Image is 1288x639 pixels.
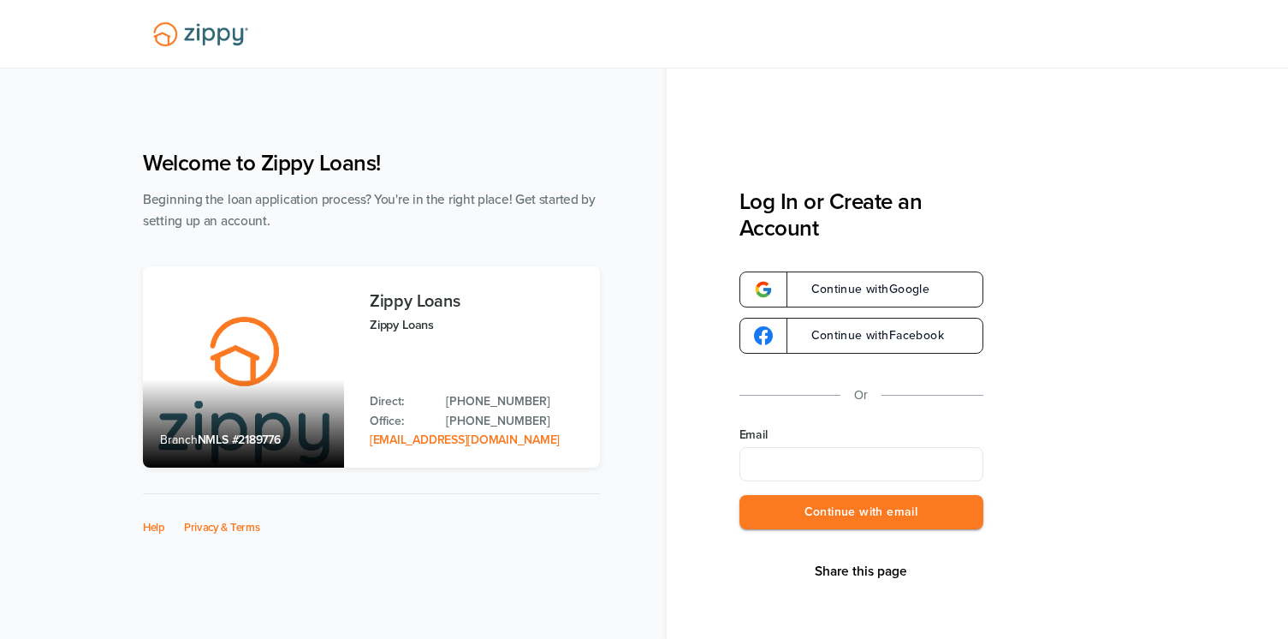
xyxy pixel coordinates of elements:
p: Direct: [370,392,429,411]
a: Privacy & Terms [184,521,260,534]
a: google-logoContinue withFacebook [739,318,983,354]
img: Lender Logo [143,15,258,54]
a: Help [143,521,165,534]
p: Zippy Loans [370,315,583,335]
span: Branch [160,433,198,447]
h3: Log In or Create an Account [739,188,983,242]
p: Office: [370,412,429,431]
label: Email [739,427,983,444]
a: Direct Phone: 512-975-2947 [446,392,583,411]
button: Continue with email [739,495,983,530]
span: Continue with Google [794,284,930,296]
img: google-logo [754,280,773,299]
button: Share This Page [810,563,912,580]
h1: Welcome to Zippy Loans! [143,150,600,176]
a: Office Phone: 512-975-2947 [446,412,583,431]
a: google-logoContinue withGoogle [739,272,983,308]
span: NMLS #2189776 [198,433,281,447]
img: google-logo [754,326,773,345]
h3: Zippy Loans [370,292,583,311]
span: Beginning the loan application process? You're in the right place! Get started by setting up an a... [143,192,596,229]
input: Email Address [739,447,983,481]
span: Continue with Facebook [794,330,944,342]
a: Email Address: zippyguide@zippymh.com [370,433,560,447]
p: Or [854,385,868,406]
